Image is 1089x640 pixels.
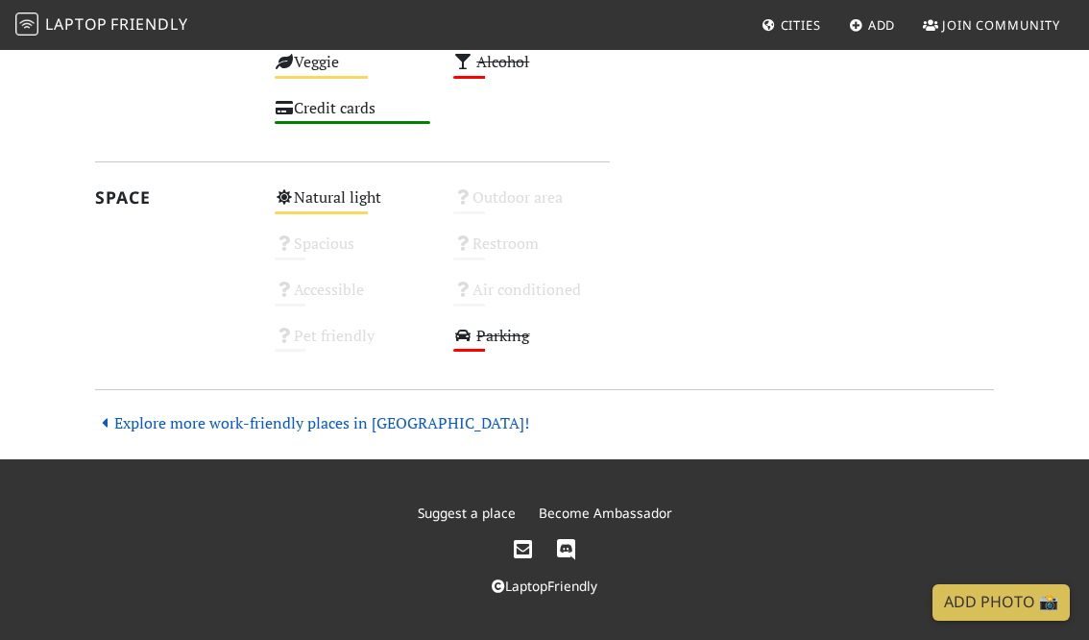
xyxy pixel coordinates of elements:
div: Restroom [442,230,621,276]
span: Laptop [45,13,108,35]
a: Add [841,8,904,42]
div: Natural light [263,184,443,230]
span: Friendly [110,13,187,35]
s: Parking [476,325,529,346]
a: LaptopFriendly LaptopFriendly [15,9,188,42]
a: Cities [754,8,829,42]
img: LaptopFriendly [15,12,38,36]
span: Cities [781,16,821,34]
a: Become Ambassador [539,504,672,522]
a: Join Community [915,8,1068,42]
div: Pet friendly [263,322,443,368]
a: LaptopFriendly [492,577,597,595]
div: Air conditioned [442,276,621,322]
div: Credit cards [263,94,443,140]
a: Suggest a place [418,504,516,522]
span: Add [868,16,896,34]
span: Join Community [942,16,1060,34]
div: Spacious [263,230,443,276]
div: Veggie [263,48,443,94]
a: Explore more work-friendly places in [GEOGRAPHIC_DATA]! [95,412,529,433]
div: Outdoor area [442,184,621,230]
s: Alcohol [476,51,529,72]
h2: Space [95,187,252,208]
div: Accessible [263,276,443,322]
